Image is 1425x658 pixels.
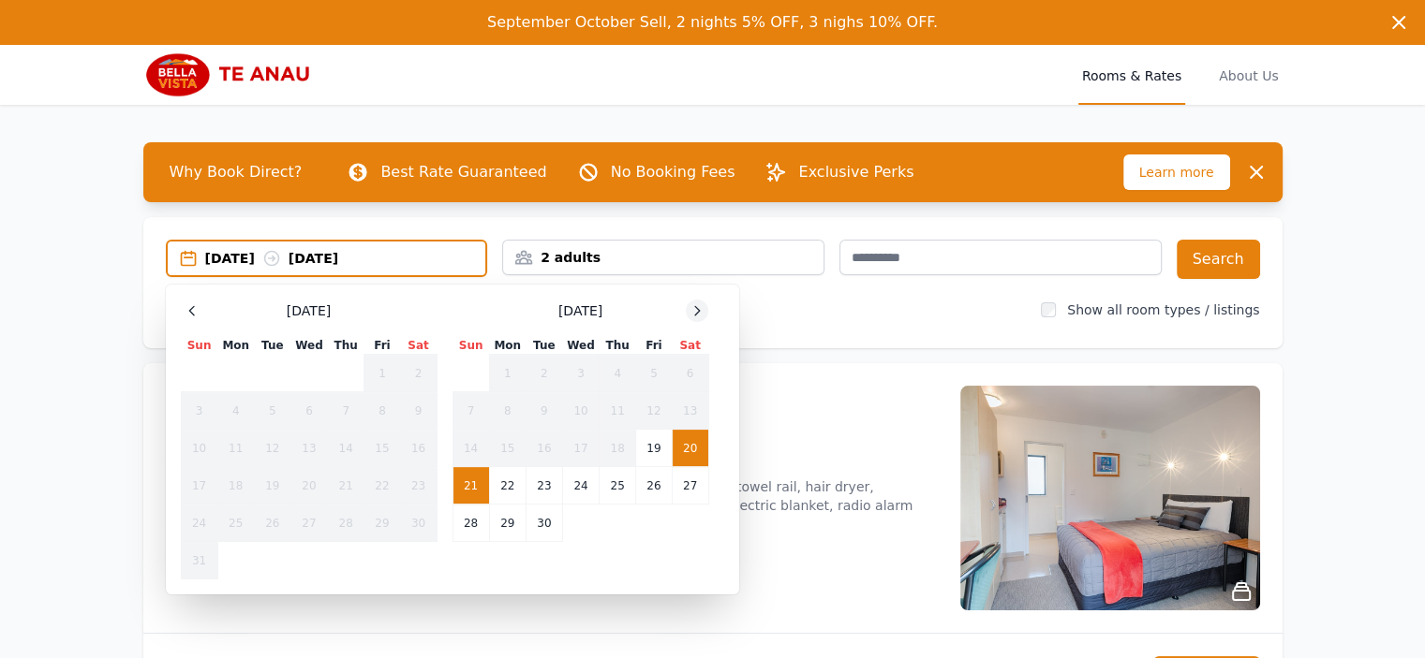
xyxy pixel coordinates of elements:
td: 29 [489,504,526,542]
td: 3 [181,392,217,430]
th: Thu [600,337,636,355]
button: Search [1177,240,1260,279]
td: 21 [453,467,489,504]
div: [DATE] [DATE] [205,249,486,268]
td: 13 [290,430,327,467]
td: 25 [217,504,254,542]
td: 7 [328,392,364,430]
td: 21 [328,467,364,504]
th: Tue [526,337,562,355]
td: 2 [526,355,562,392]
span: September October Sell, 2 nights 5% OFF, 3 nighs 10% OFF. [487,13,938,31]
td: 5 [636,355,672,392]
td: 30 [526,504,562,542]
td: 1 [489,355,526,392]
p: Best Rate Guaranteed [380,161,546,183]
td: 31 [181,542,217,579]
th: Mon [217,337,254,355]
td: 26 [636,467,672,504]
td: 22 [364,467,400,504]
p: No Booking Fees [611,161,735,183]
td: 29 [364,504,400,542]
a: Rooms & Rates [1078,45,1185,105]
td: 4 [600,355,636,392]
td: 24 [562,467,599,504]
td: 27 [290,504,327,542]
div: 2 adults [503,248,824,267]
td: 6 [672,355,708,392]
td: 18 [600,430,636,467]
td: 17 [562,430,599,467]
td: 18 [217,467,254,504]
th: Fri [364,337,400,355]
td: 1 [364,355,400,392]
th: Wed [562,337,599,355]
p: Exclusive Perks [798,161,913,183]
td: 30 [400,504,437,542]
td: 15 [489,430,526,467]
td: 16 [526,430,562,467]
th: Fri [636,337,672,355]
td: 27 [672,467,708,504]
label: Show all room types / listings [1067,302,1259,317]
span: Learn more [1123,154,1230,190]
td: 7 [453,392,489,430]
td: 8 [489,392,526,430]
td: 13 [672,392,708,430]
th: Thu [328,337,364,355]
td: 22 [489,467,526,504]
th: Sun [453,337,489,355]
th: Sun [181,337,217,355]
td: 25 [600,467,636,504]
img: Bella Vista Te Anau [143,52,323,97]
td: 19 [254,467,290,504]
td: 3 [562,355,599,392]
a: About Us [1215,45,1282,105]
td: 12 [254,430,290,467]
td: 12 [636,392,672,430]
th: Sat [672,337,708,355]
td: 16 [400,430,437,467]
th: Wed [290,337,327,355]
td: 15 [364,430,400,467]
th: Mon [489,337,526,355]
td: 28 [328,504,364,542]
td: 10 [181,430,217,467]
td: 9 [400,392,437,430]
td: 10 [562,392,599,430]
span: [DATE] [287,301,331,320]
td: 20 [672,430,708,467]
td: 23 [526,467,562,504]
th: Tue [254,337,290,355]
td: 28 [453,504,489,542]
td: 17 [181,467,217,504]
td: 5 [254,392,290,430]
td: 6 [290,392,327,430]
td: 24 [181,504,217,542]
th: Sat [400,337,437,355]
span: Why Book Direct? [155,154,318,191]
td: 14 [453,430,489,467]
td: 2 [400,355,437,392]
td: 19 [636,430,672,467]
td: 20 [290,467,327,504]
td: 11 [217,430,254,467]
span: [DATE] [558,301,602,320]
td: 14 [328,430,364,467]
td: 11 [600,392,636,430]
td: 26 [254,504,290,542]
td: 8 [364,392,400,430]
td: 9 [526,392,562,430]
td: 23 [400,467,437,504]
td: 4 [217,392,254,430]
